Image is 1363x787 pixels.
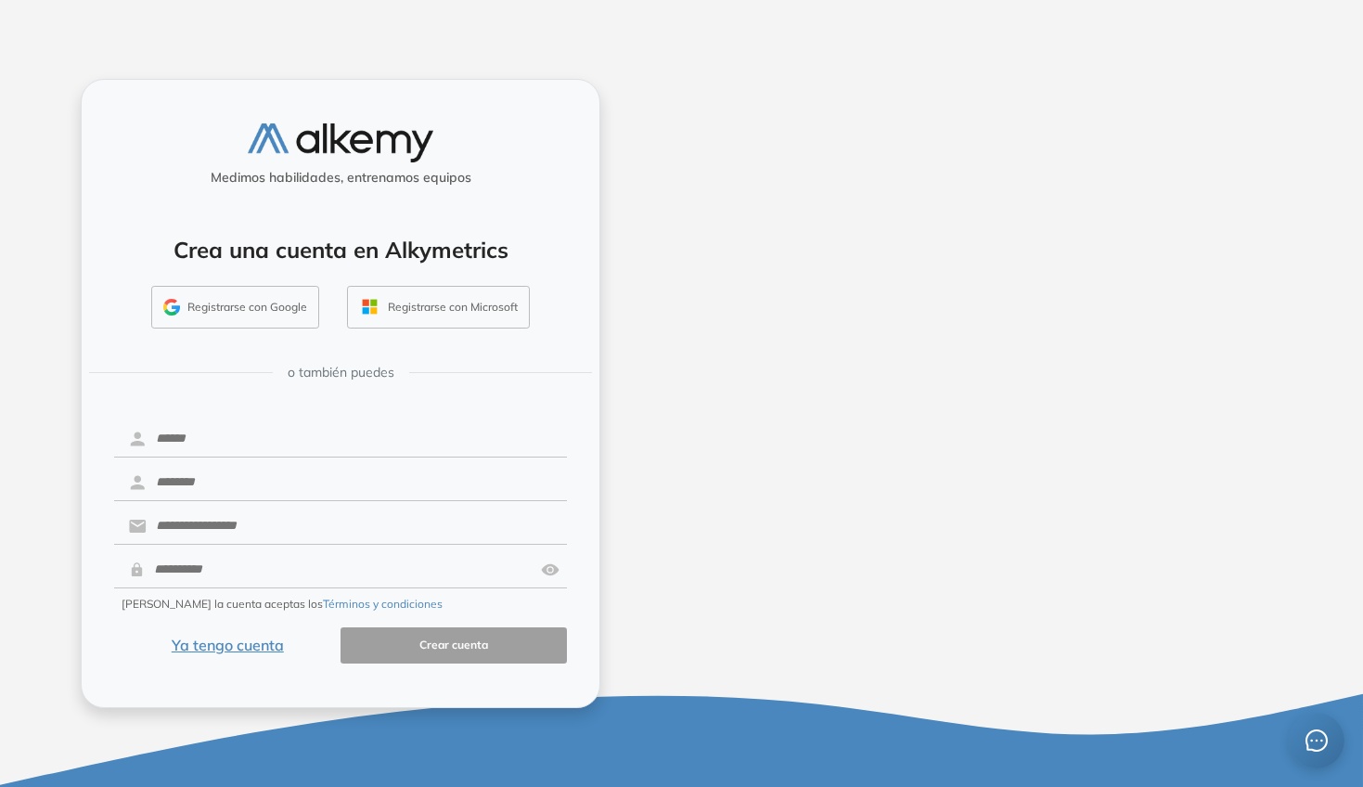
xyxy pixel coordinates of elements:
[122,596,443,613] span: [PERSON_NAME] la cuenta aceptas los
[541,552,559,587] img: asd
[248,123,433,161] img: logo-alkemy
[288,363,394,382] span: o también puedes
[347,286,530,329] button: Registrarse con Microsoft
[323,596,443,613] button: Términos y condiciones
[163,299,180,316] img: GMAIL_ICON
[106,237,575,264] h4: Crea una cuenta en Alkymetrics
[341,627,567,664] button: Crear cuenta
[89,170,592,186] h5: Medimos habilidades, entrenamos equipos
[1305,729,1328,752] span: message
[359,296,380,317] img: OUTLOOK_ICON
[151,286,319,329] button: Registrarse con Google
[114,627,341,664] button: Ya tengo cuenta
